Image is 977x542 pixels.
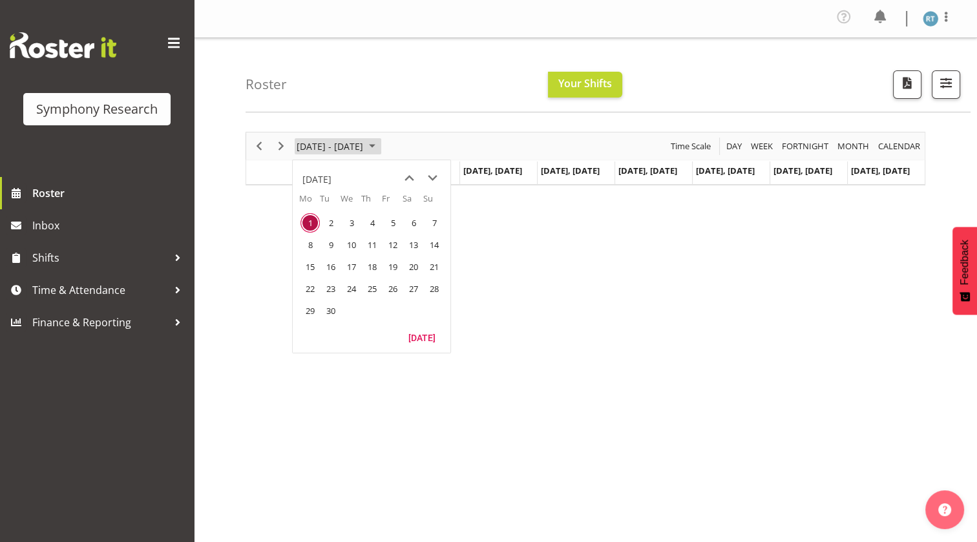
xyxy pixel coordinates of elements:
[932,70,960,99] button: Filter Shifts
[302,167,331,193] div: title
[273,138,290,154] button: Next
[299,212,320,234] td: Monday, September 1, 2025
[10,32,116,58] img: Rosterit website logo
[300,301,320,320] span: Monday, September 29, 2025
[404,257,423,276] span: Saturday, September 20, 2025
[403,193,423,212] th: Sa
[893,70,921,99] button: Download a PDF of the roster according to the set date range.
[361,193,382,212] th: Th
[383,257,403,276] span: Friday, September 19, 2025
[750,138,774,154] span: Week
[321,279,341,298] span: Tuesday, September 23, 2025
[851,165,910,176] span: [DATE], [DATE]
[725,138,743,154] span: Day
[32,248,168,267] span: Shifts
[780,138,831,154] button: Fortnight
[362,257,382,276] span: Thursday, September 18, 2025
[32,216,187,235] span: Inbox
[342,235,361,255] span: Wednesday, September 10, 2025
[404,279,423,298] span: Saturday, September 27, 2025
[669,138,713,154] button: Time Scale
[923,11,938,26] img: raymond-tuhega1922.jpg
[382,193,403,212] th: Fr
[423,193,444,212] th: Su
[36,99,158,119] div: Symphony Research
[362,235,382,255] span: Thursday, September 11, 2025
[541,165,600,176] span: [DATE], [DATE]
[724,138,744,154] button: Timeline Day
[425,257,444,276] span: Sunday, September 21, 2025
[749,138,775,154] button: Timeline Week
[558,76,612,90] span: Your Shifts
[341,193,361,212] th: We
[463,165,522,176] span: [DATE], [DATE]
[952,227,977,315] button: Feedback - Show survey
[320,193,341,212] th: Tu
[696,165,755,176] span: [DATE], [DATE]
[300,279,320,298] span: Monday, September 22, 2025
[342,213,361,233] span: Wednesday, September 3, 2025
[270,132,292,160] div: Next
[383,235,403,255] span: Friday, September 12, 2025
[773,165,832,176] span: [DATE], [DATE]
[299,193,320,212] th: Mo
[383,213,403,233] span: Friday, September 5, 2025
[342,279,361,298] span: Wednesday, September 24, 2025
[295,138,381,154] button: September 01 - 07, 2025
[295,138,364,154] span: [DATE] - [DATE]
[938,503,951,516] img: help-xxl-2.png
[32,313,168,332] span: Finance & Reporting
[421,167,444,190] button: next month
[404,235,423,255] span: Saturday, September 13, 2025
[400,328,444,346] button: Today
[321,235,341,255] span: Tuesday, September 9, 2025
[781,138,830,154] span: Fortnight
[383,279,403,298] span: Friday, September 26, 2025
[397,167,421,190] button: previous month
[342,257,361,276] span: Wednesday, September 17, 2025
[362,213,382,233] span: Thursday, September 4, 2025
[836,138,870,154] span: Month
[618,165,677,176] span: [DATE], [DATE]
[876,138,923,154] button: Month
[404,213,423,233] span: Saturday, September 6, 2025
[300,235,320,255] span: Monday, September 8, 2025
[246,77,287,92] h4: Roster
[959,240,971,285] span: Feedback
[321,213,341,233] span: Tuesday, September 2, 2025
[321,301,341,320] span: Tuesday, September 30, 2025
[669,138,712,154] span: Time Scale
[251,138,268,154] button: Previous
[246,132,925,185] div: Timeline Week of September 1, 2025
[32,280,168,300] span: Time & Attendance
[425,235,444,255] span: Sunday, September 14, 2025
[425,279,444,298] span: Sunday, September 28, 2025
[300,257,320,276] span: Monday, September 15, 2025
[425,213,444,233] span: Sunday, September 7, 2025
[32,183,187,203] span: Roster
[548,72,622,98] button: Your Shifts
[248,132,270,160] div: Previous
[835,138,872,154] button: Timeline Month
[300,213,320,233] span: Monday, September 1, 2025
[362,279,382,298] span: Thursday, September 25, 2025
[877,138,921,154] span: calendar
[321,257,341,276] span: Tuesday, September 16, 2025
